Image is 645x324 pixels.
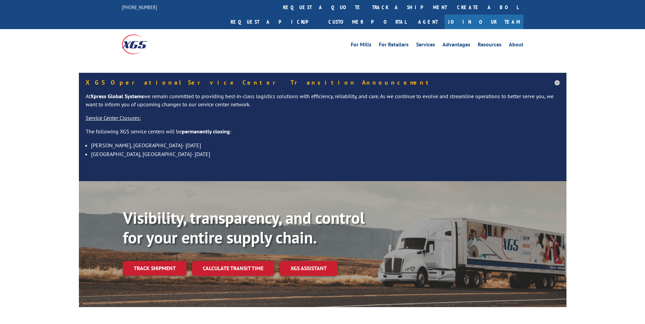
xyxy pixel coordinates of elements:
strong: permanently closing [182,128,230,135]
p: The following XGS service centers will be : [86,128,560,141]
a: Resources [478,42,501,49]
a: Advantages [443,42,470,49]
a: Request a pickup [225,15,323,29]
a: [PHONE_NUMBER] [122,4,157,10]
strong: Xpress Global Systems [90,93,144,100]
li: [GEOGRAPHIC_DATA], [GEOGRAPHIC_DATA]- [DATE] [91,150,560,158]
a: For Mills [351,42,371,49]
a: About [509,42,523,49]
h5: XGS Operational Service Center Transition Announcement [86,80,560,86]
a: Join Our Team [445,15,523,29]
u: Service Center Closures: [86,114,141,121]
a: Customer Portal [323,15,411,29]
a: Track shipment [123,261,187,275]
b: Visibility, transparency, and control for your entire supply chain. [123,207,365,248]
a: Agent [411,15,445,29]
a: For Retailers [379,42,409,49]
p: At we remain committed to providing best-in-class logistics solutions with efficiency, reliabilit... [86,92,560,114]
a: XGS ASSISTANT [280,261,338,276]
a: Services [416,42,435,49]
li: [PERSON_NAME], [GEOGRAPHIC_DATA]- [DATE] [91,141,560,150]
a: Calculate transit time [192,261,274,276]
